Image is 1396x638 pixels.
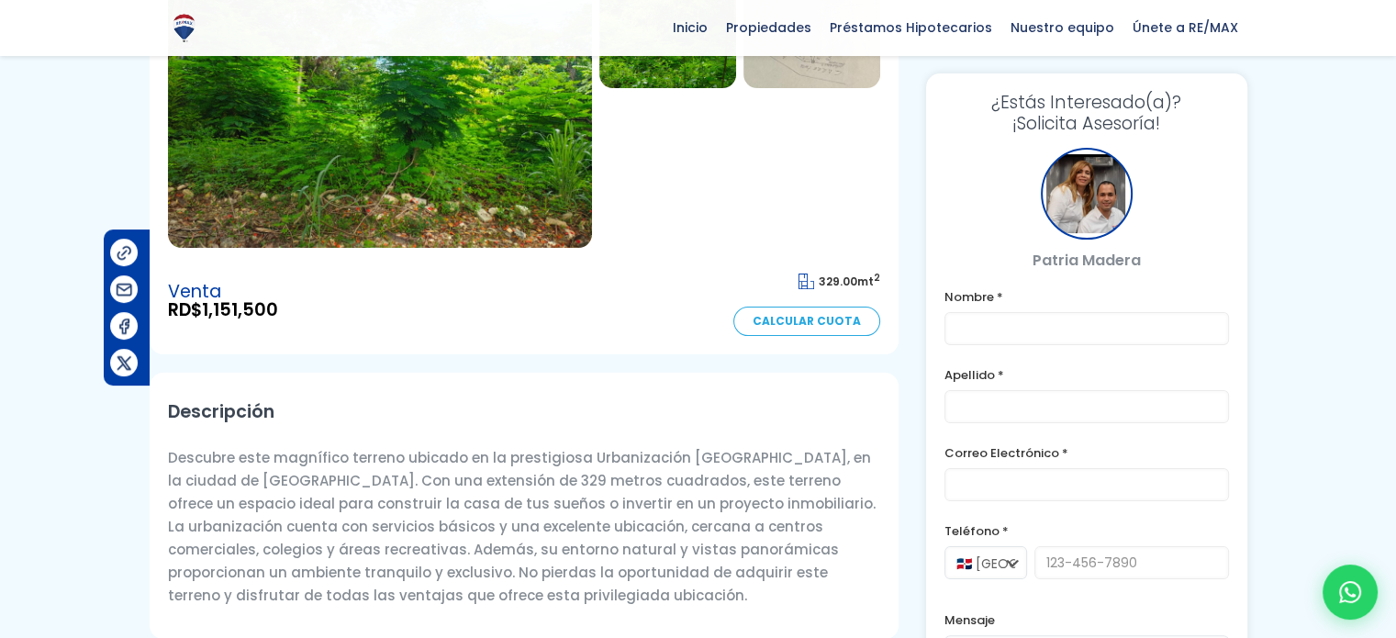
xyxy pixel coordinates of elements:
[115,353,134,373] img: Compartir
[874,271,880,285] sup: 2
[733,307,880,336] a: Calcular Cuota
[944,92,1229,134] h3: ¡Solicita Asesoría!
[1123,14,1247,41] span: Únete a RE/MAX
[717,14,821,41] span: Propiedades
[944,285,1229,308] label: Nombre *
[202,297,278,322] span: 1,151,500
[168,391,880,432] h2: Descripción
[168,12,200,44] img: Logo de REMAX
[944,442,1229,465] label: Correo Electrónico *
[799,274,880,289] span: mt
[821,14,1001,41] span: Préstamos Hipotecarios
[664,14,717,41] span: Inicio
[115,317,134,336] img: Compartir
[819,274,857,289] span: 329.00
[168,446,880,607] p: Descubre este magnífico terreno ubicado en la prestigiosa Urbanización [GEOGRAPHIC_DATA], en la c...
[944,249,1229,272] p: Patria Madera
[944,520,1229,543] label: Teléfono *
[168,283,278,301] span: Venta
[1034,546,1229,579] input: 123-456-7890
[168,301,278,319] span: RD$
[1041,148,1133,240] div: Patria Madera
[944,92,1229,113] span: ¿Estás Interesado(a)?
[1001,14,1123,41] span: Nuestro equipo
[115,280,134,299] img: Compartir
[944,609,1229,632] label: Mensaje
[944,364,1229,386] label: Apellido *
[115,243,134,263] img: Compartir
